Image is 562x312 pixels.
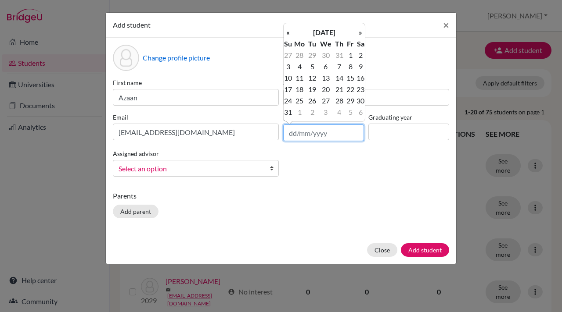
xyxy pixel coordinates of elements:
td: 25 [292,95,307,106]
td: 14 [333,72,345,84]
label: Surname [283,78,449,87]
th: Su [284,38,292,50]
td: 4 [333,106,345,118]
td: 27 [318,95,333,106]
label: Graduating year [368,113,449,122]
td: 15 [345,72,356,84]
td: 17 [284,84,292,95]
td: 9 [356,61,365,72]
td: 2 [307,106,318,118]
td: 12 [307,72,318,84]
td: 20 [318,84,333,95]
label: Email [113,113,279,122]
td: 29 [307,50,318,61]
td: 22 [345,84,356,95]
span: Select an option [119,163,262,174]
td: 11 [292,72,307,84]
td: 30 [318,50,333,61]
td: 2 [356,50,365,61]
td: 31 [284,106,292,118]
td: 7 [333,61,345,72]
td: 5 [345,106,356,118]
th: Tu [307,38,318,50]
td: 4 [292,61,307,72]
button: Add parent [113,205,159,218]
td: 13 [318,72,333,84]
td: 18 [292,84,307,95]
td: 26 [307,95,318,106]
span: × [443,18,449,31]
td: 10 [284,72,292,84]
td: 23 [356,84,365,95]
th: Mo [292,38,307,50]
td: 28 [333,95,345,106]
td: 3 [284,61,292,72]
td: 19 [307,84,318,95]
td: 3 [318,106,333,118]
button: Close [367,243,397,257]
div: Profile picture [113,45,139,71]
th: Fr [345,38,356,50]
td: 5 [307,61,318,72]
td: 29 [345,95,356,106]
label: Assigned advisor [113,149,159,158]
th: » [356,27,365,38]
td: 8 [345,61,356,72]
button: Add student [401,243,449,257]
td: 30 [356,95,365,106]
td: 21 [333,84,345,95]
input: dd/mm/yyyy [283,124,364,141]
button: Close [436,13,456,37]
th: Sa [356,38,365,50]
th: « [284,27,292,38]
td: 24 [284,95,292,106]
td: 31 [333,50,345,61]
span: Add student [113,21,151,29]
td: 28 [292,50,307,61]
label: First name [113,78,279,87]
td: 1 [292,106,307,118]
p: Parents [113,191,449,201]
td: 16 [356,72,365,84]
td: 1 [345,50,356,61]
td: 27 [284,50,292,61]
td: 6 [356,106,365,118]
td: 6 [318,61,333,72]
th: Th [333,38,345,50]
th: [DATE] [292,27,356,38]
th: We [318,38,333,50]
